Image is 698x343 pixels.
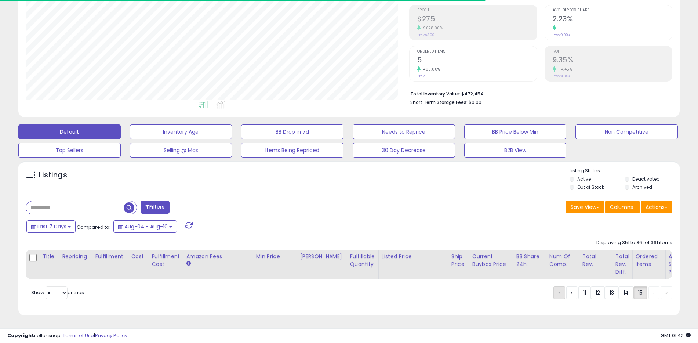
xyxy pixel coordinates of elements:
[571,289,572,296] span: ‹
[661,332,691,339] span: 2025-08-18 01:42 GMT
[95,253,125,260] div: Fulfillment
[410,89,667,98] li: $472,454
[417,50,537,54] span: Ordered Items
[669,253,695,276] div: Avg Selling Price
[451,253,466,268] div: Ship Price
[577,176,591,182] label: Active
[410,99,468,105] b: Short Term Storage Fees:
[186,253,250,260] div: Amazon Fees
[353,143,455,158] button: 30 Day Decrease
[549,253,576,268] div: Num of Comp.
[421,66,440,72] small: 400.00%
[469,99,481,106] span: $0.00
[131,253,146,260] div: Cost
[633,286,647,299] a: 15
[605,201,640,213] button: Columns
[124,223,168,230] span: Aug-04 - Aug-10
[605,286,619,299] a: 13
[18,143,121,158] button: Top Sellers
[582,253,609,268] div: Total Rev.
[570,167,679,174] p: Listing States:
[575,124,678,139] button: Non Competitive
[553,50,672,54] span: ROI
[464,143,567,158] button: B2B View
[77,224,110,231] span: Compared to:
[417,15,537,25] h2: $275
[619,286,633,299] a: 14
[152,253,180,268] div: Fulfillment Cost
[37,223,66,230] span: Last 7 Days
[596,239,672,246] div: Displaying 351 to 361 of 361 items
[553,33,570,37] small: Prev: 0.00%
[417,8,537,12] span: Profit
[556,66,572,72] small: 114.45%
[43,253,56,260] div: Title
[130,143,232,158] button: Selling @ Max
[553,8,672,12] span: Avg. Buybox Share
[641,201,672,213] button: Actions
[421,25,443,31] small: 9078.00%
[610,203,633,211] span: Columns
[553,56,672,66] h2: 9.35%
[130,124,232,139] button: Inventory Age
[18,124,121,139] button: Default
[464,124,567,139] button: BB Price Below Min
[141,201,169,214] button: Filters
[417,33,435,37] small: Prev: $3.00
[632,184,652,190] label: Archived
[382,253,445,260] div: Listed Price
[63,332,94,339] a: Terms of Use
[553,74,570,78] small: Prev: 4.36%
[300,253,343,260] div: [PERSON_NAME]
[472,253,510,268] div: Current Buybox Price
[577,184,604,190] label: Out of Stock
[558,289,560,296] span: «
[417,56,537,66] h2: 5
[566,201,604,213] button: Save View
[553,15,672,25] h2: 2.23%
[62,253,89,260] div: Repricing
[241,124,343,139] button: BB Drop in 7d
[578,286,591,299] a: 11
[26,220,76,233] button: Last 7 Days
[615,253,629,276] div: Total Rev. Diff.
[636,253,662,268] div: Ordered Items
[113,220,177,233] button: Aug-04 - Aug-10
[7,332,34,339] strong: Copyright
[241,143,343,158] button: Items Being Repriced
[591,286,605,299] a: 12
[350,253,375,268] div: Fulfillable Quantity
[353,124,455,139] button: Needs to Reprice
[410,91,460,97] b: Total Inventory Value:
[417,74,426,78] small: Prev: 1
[31,289,84,296] span: Show: entries
[7,332,127,339] div: seller snap | |
[186,260,190,267] small: Amazon Fees.
[95,332,127,339] a: Privacy Policy
[256,253,294,260] div: Min Price
[39,170,67,180] h5: Listings
[632,176,660,182] label: Deactivated
[516,253,543,268] div: BB Share 24h.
